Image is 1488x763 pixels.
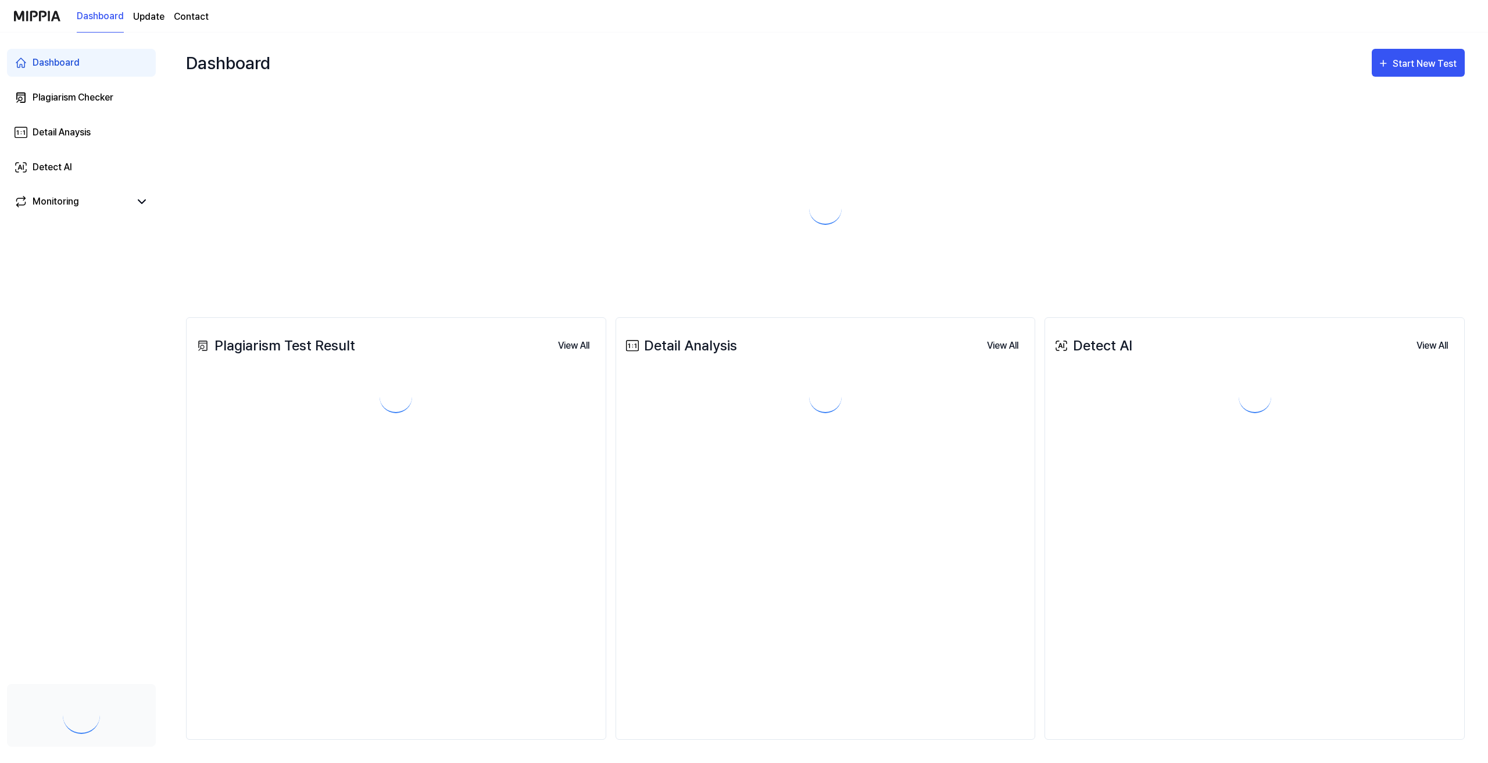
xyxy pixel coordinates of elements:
[33,126,91,139] div: Detail Anaysis
[133,10,164,24] a: Update
[194,335,355,356] div: Plagiarism Test Result
[7,49,156,77] a: Dashboard
[33,160,72,174] div: Detect AI
[7,119,156,146] a: Detail Anaysis
[1407,334,1457,357] button: View All
[186,44,270,81] div: Dashboard
[623,335,737,356] div: Detail Analysis
[33,56,80,70] div: Dashboard
[549,334,599,357] button: View All
[1052,335,1132,356] div: Detect AI
[33,91,113,105] div: Plagiarism Checker
[77,1,124,33] a: Dashboard
[14,195,130,209] a: Monitoring
[33,195,79,209] div: Monitoring
[978,334,1028,357] button: View All
[1372,49,1465,77] button: Start New Test
[1393,56,1459,71] div: Start New Test
[7,84,156,112] a: Plagiarism Checker
[174,10,209,24] a: Contact
[7,153,156,181] a: Detect AI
